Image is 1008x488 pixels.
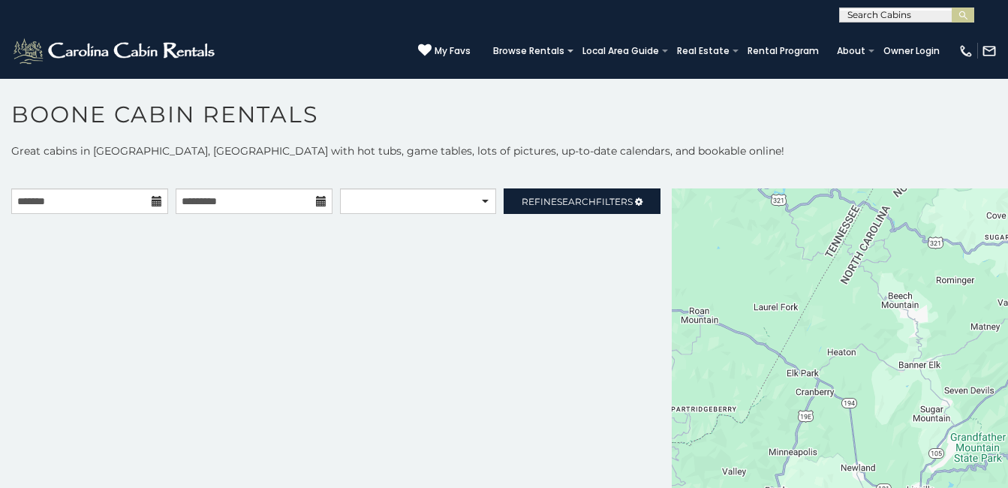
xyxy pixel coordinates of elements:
a: Local Area Guide [575,41,666,62]
img: phone-regular-white.png [958,44,973,59]
a: Real Estate [669,41,737,62]
a: Browse Rentals [486,41,572,62]
img: White-1-2.png [11,36,219,66]
a: About [829,41,873,62]
span: Refine Filters [522,196,633,207]
span: My Favs [435,44,471,58]
img: mail-regular-white.png [982,44,997,59]
span: Search [557,196,596,207]
a: RefineSearchFilters [504,188,660,214]
a: Rental Program [740,41,826,62]
a: Owner Login [876,41,947,62]
a: My Favs [418,44,471,59]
